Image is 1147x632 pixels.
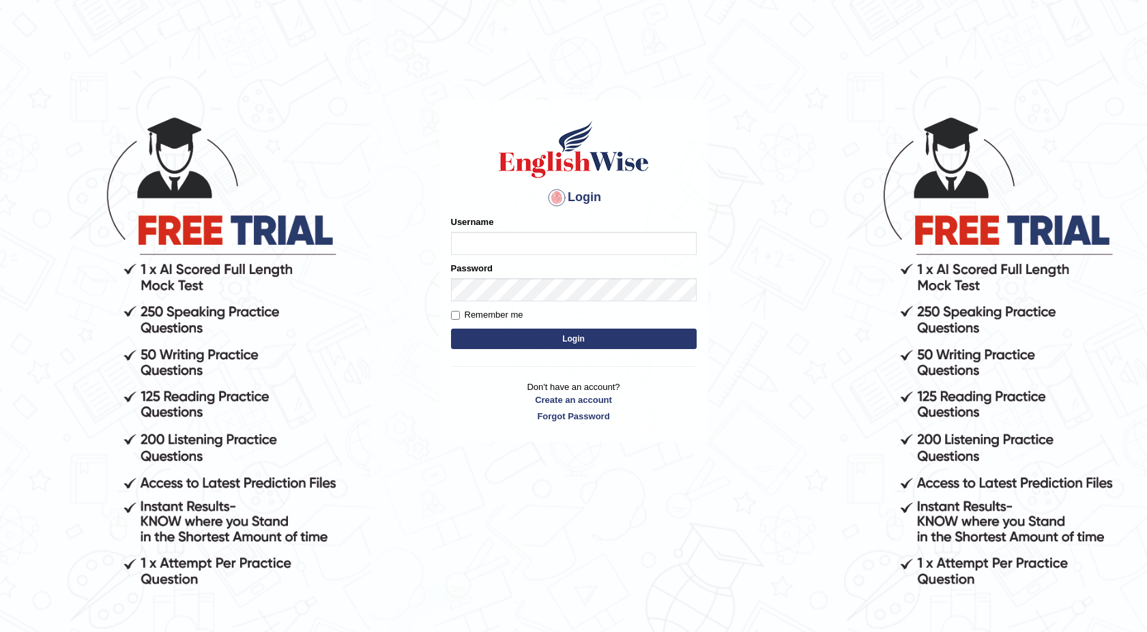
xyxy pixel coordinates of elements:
[451,215,494,228] label: Username
[451,308,523,322] label: Remember me
[451,410,697,423] a: Forgot Password
[496,119,652,180] img: Logo of English Wise sign in for intelligent practice with AI
[451,187,697,209] h4: Login
[451,262,493,275] label: Password
[451,329,697,349] button: Login
[451,393,697,406] a: Create an account
[451,311,460,320] input: Remember me
[451,380,697,423] p: Don't have an account?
